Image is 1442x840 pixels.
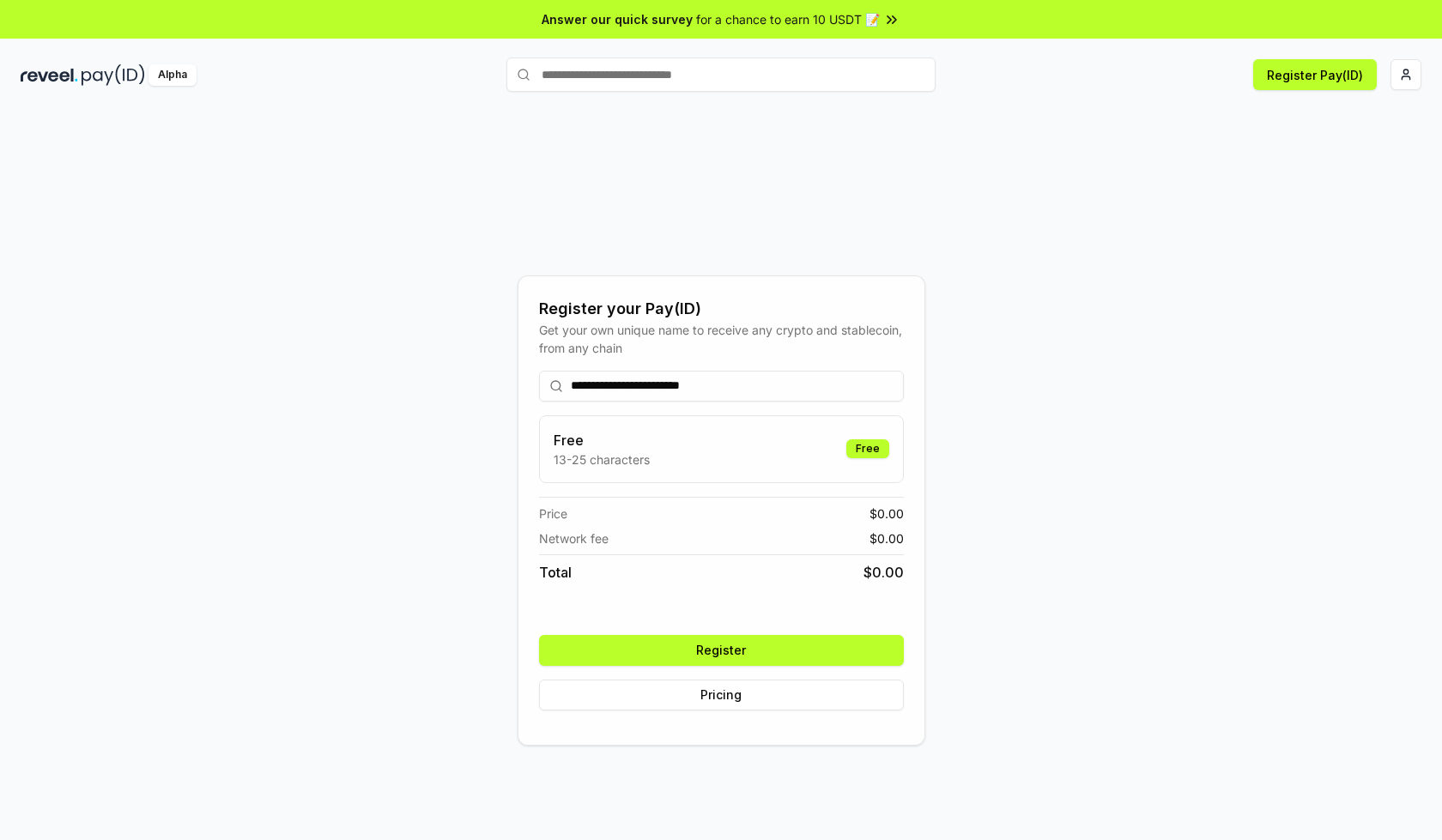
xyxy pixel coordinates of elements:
p: 13-25 characters [554,450,650,468]
span: $ 0.00 [869,505,904,523]
img: reveel_dark [21,64,78,86]
span: Price [539,505,567,523]
span: $ 0.00 [869,529,904,547]
span: $ 0.00 [863,562,904,583]
span: for a chance to earn 10 USDT 📝 [696,10,880,28]
h3: Free [554,430,650,450]
div: Alpha [148,64,197,86]
img: pay_id [82,64,145,86]
span: Answer our quick survey [542,10,693,28]
div: Free [846,439,889,458]
button: Pricing [539,680,904,710]
span: Network fee [539,529,609,547]
span: Total [539,562,572,583]
button: Register Pay(ID) [1253,59,1377,90]
button: Register [539,635,904,666]
div: Get your own unique name to receive any crypto and stablecoin, from any chain [539,321,904,357]
div: Register your Pay(ID) [539,297,904,321]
